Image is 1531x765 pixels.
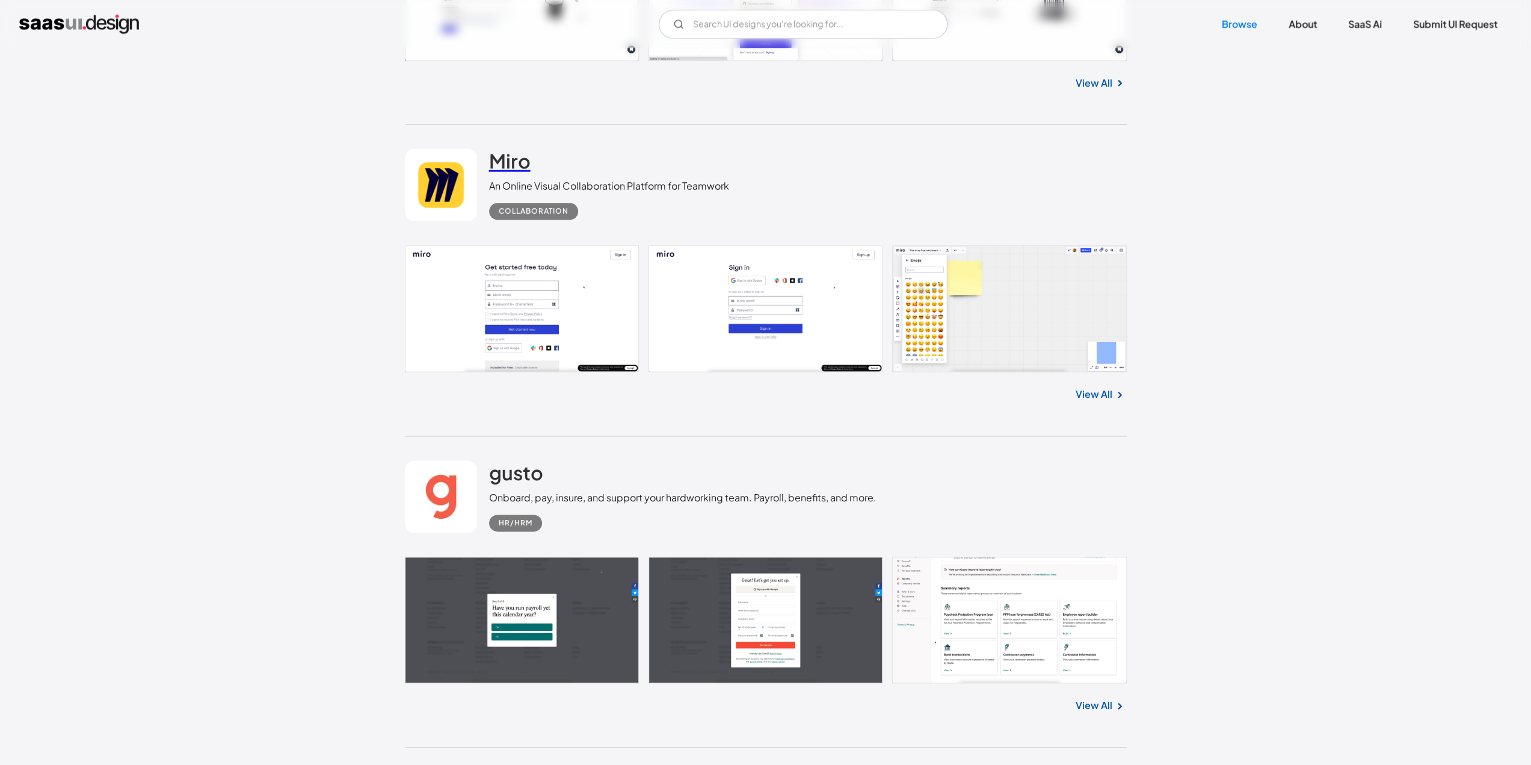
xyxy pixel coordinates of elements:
[1399,11,1512,37] a: Submit UI Request
[489,460,543,491] a: gusto
[489,491,876,505] div: Onboard, pay, insure, and support your hardworking team. Payroll, benefits, and more.
[1076,387,1112,401] a: View All
[1076,698,1112,713] a: View All
[499,516,532,530] div: HR/HRM
[489,460,543,485] h2: gusto
[1274,11,1331,37] a: About
[489,179,729,193] div: An Online Visual Collaboration Platform for Teamwork
[659,10,947,39] form: Email Form
[19,14,139,34] a: home
[489,149,531,173] h2: Miro
[659,10,947,39] input: Search UI designs you're looking for...
[499,204,568,218] div: Collaboration
[1207,11,1272,37] a: Browse
[1334,11,1396,37] a: SaaS Ai
[1076,76,1112,90] a: View All
[489,149,531,179] a: Miro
